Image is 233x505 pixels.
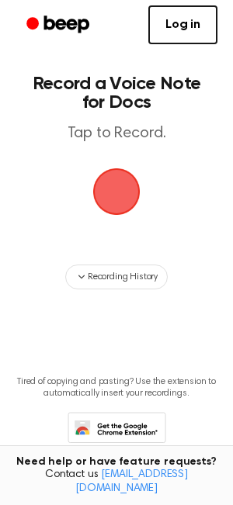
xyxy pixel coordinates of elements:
p: Tired of copying and pasting? Use the extension to automatically insert your recordings. [12,376,221,400]
button: Recording History [65,265,168,289]
span: Recording History [88,270,158,284]
span: Contact us [9,469,224,496]
img: Beep Logo [93,168,140,215]
a: Beep [16,10,103,40]
h1: Record a Voice Note for Docs [28,74,205,112]
a: [EMAIL_ADDRESS][DOMAIN_NAME] [75,469,188,494]
a: Log in [148,5,217,44]
p: Tap to Record. [28,124,205,144]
